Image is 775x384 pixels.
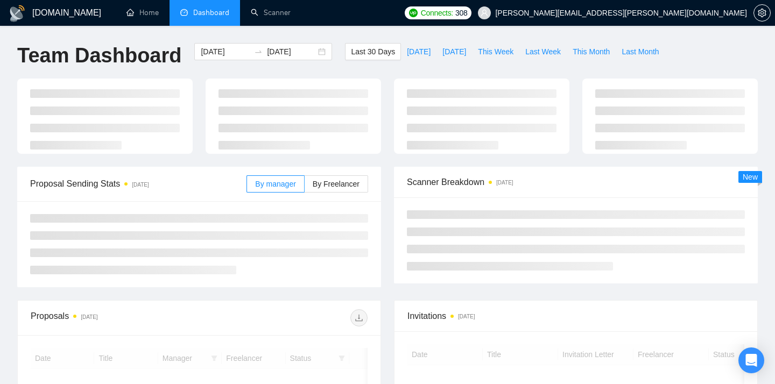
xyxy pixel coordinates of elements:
[409,9,418,17] img: upwork-logo.png
[201,46,250,58] input: Start date
[407,46,431,58] span: [DATE]
[267,46,316,58] input: End date
[616,43,665,60] button: Last Month
[478,46,513,58] span: This Week
[519,43,567,60] button: Last Week
[251,8,291,17] a: searchScanner
[31,309,199,326] div: Proposals
[401,43,436,60] button: [DATE]
[193,8,229,17] span: Dashboard
[754,9,770,17] span: setting
[753,9,771,17] a: setting
[255,180,295,188] span: By manager
[180,9,188,16] span: dashboard
[132,182,149,188] time: [DATE]
[567,43,616,60] button: This Month
[345,43,401,60] button: Last 30 Days
[81,314,97,320] time: [DATE]
[126,8,159,17] a: homeHome
[738,347,764,373] div: Open Intercom Messenger
[622,46,659,58] span: Last Month
[407,175,745,189] span: Scanner Breakdown
[313,180,360,188] span: By Freelancer
[458,314,475,319] time: [DATE]
[17,43,181,68] h1: Team Dashboard
[30,177,246,190] span: Proposal Sending Stats
[436,43,472,60] button: [DATE]
[743,173,758,181] span: New
[254,47,263,56] span: swap-right
[455,7,467,19] span: 308
[525,46,561,58] span: Last Week
[407,309,744,323] span: Invitations
[9,5,26,22] img: logo
[481,9,488,17] span: user
[421,7,453,19] span: Connects:
[753,4,771,22] button: setting
[254,47,263,56] span: to
[472,43,519,60] button: This Week
[442,46,466,58] span: [DATE]
[496,180,513,186] time: [DATE]
[351,46,395,58] span: Last 30 Days
[573,46,610,58] span: This Month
